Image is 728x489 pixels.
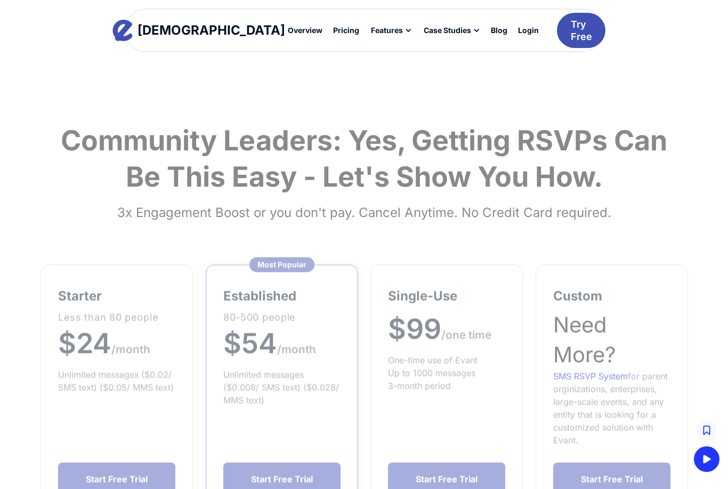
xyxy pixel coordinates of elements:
span: $24 [58,326,111,360]
a: Blog [486,21,513,39]
span: $99 [388,312,441,346]
div: Login [518,27,539,34]
p: Less than 80 people [58,310,175,324]
a: month [281,326,316,360]
h5: Single-Use [388,288,505,305]
div: Features [365,21,417,39]
div: [DEMOGRAPHIC_DATA] [137,24,285,37]
div: Try Free [571,18,592,43]
div: One-time use of Evant Up to 1000 messages 3-month period [388,354,505,392]
a: Overview [282,21,328,39]
div: Case Studies [424,27,471,34]
h4: 3x Engagement Boost or you don't pay. Cancel Anytime. No Credit Card required. [41,200,687,226]
div: Unlimited messages ($0.02/ SMS text) ($0.05/ MMS text) [58,368,175,394]
div: Most Popular [249,258,314,272]
h1: Community Leaders: Yes, Getting RSVPs Can Be This Easy - Let's Show You How. [41,123,687,195]
a: home [123,20,276,41]
div: Overview [288,27,322,34]
div: Unlimited messages ($0.008/ SMS text) ($0.028/ MMS text) [223,368,341,406]
span: / [277,342,281,356]
p: 80-500 people [223,310,341,324]
span: month [281,342,316,356]
div: Pricing [333,27,359,34]
a: Login [513,21,544,39]
a: Pricing [328,21,365,39]
div: for parent orginizations, enterprises, large-scale events, and any entity that is looking for a c... [553,370,670,446]
div: Case Studies [417,21,486,39]
span: $54 [223,326,277,360]
span: /month [111,342,150,356]
h2: Need More? [553,310,670,370]
div: Blog [491,27,507,34]
a: SMS RSVP System [553,371,628,381]
h5: established [223,288,341,305]
h5: starter [58,288,175,305]
a: Try Free [557,13,605,49]
h5: Custom [553,288,670,305]
div: Features [371,27,403,34]
span: /one time [441,328,491,341]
